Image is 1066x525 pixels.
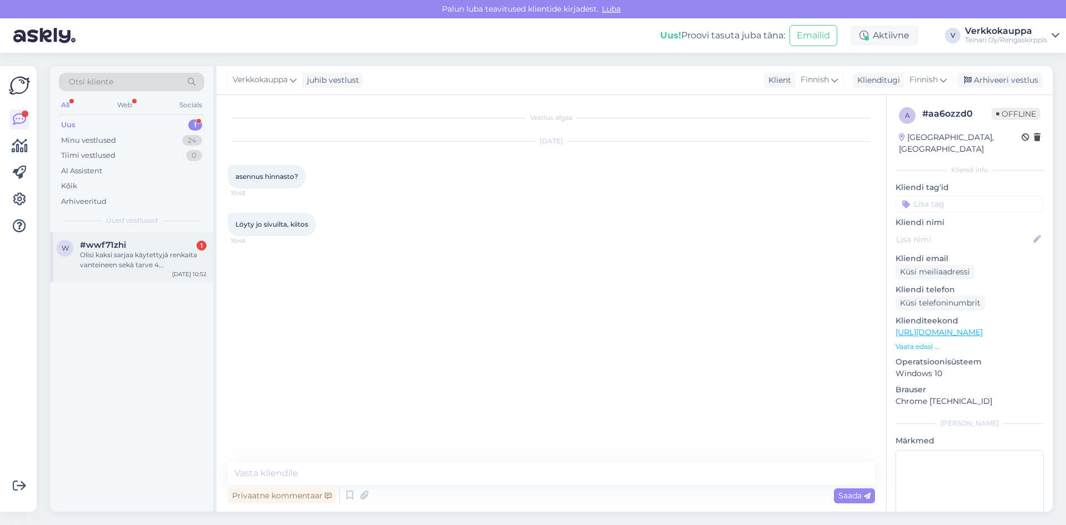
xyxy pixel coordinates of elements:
[228,113,875,123] div: Vestlus algas
[922,107,992,121] div: # aa6ozzd0
[80,240,126,250] span: #wwf71zhi
[896,253,1044,264] p: Kliendi email
[231,237,273,245] span: 10:46
[965,27,1059,44] a: VerkkokauppaTeinari Oy/Rengaskirppis
[896,165,1044,175] div: Kliendi info
[896,418,1044,428] div: [PERSON_NAME]
[9,75,30,96] img: Askly Logo
[896,342,1044,352] p: Vaata edasi ...
[80,250,207,270] div: Olisi kaksi sarjaa käytettyjä renkaita vanteineen sekä tarve 4 nastarenkaalle - hyvitättekö käyte...
[235,172,298,181] span: asennus hinnasto?
[896,233,1031,246] input: Lisa nimi
[660,29,785,42] div: Proovi tasuta juba täna:
[909,74,938,86] span: Finnish
[115,98,134,112] div: Web
[228,136,875,146] div: [DATE]
[228,488,336,503] div: Privaatne kommentaar
[61,181,77,192] div: Kõik
[233,74,288,86] span: Verkkokauppa
[992,108,1040,120] span: Offline
[231,189,273,197] span: 10:45
[177,98,204,112] div: Socials
[905,111,910,119] span: a
[896,435,1044,447] p: Märkmed
[172,270,207,278] div: [DATE] 10:52
[965,36,1047,44] div: Teinari Oy/Rengaskirppis
[853,74,900,86] div: Klienditugi
[61,135,116,146] div: Minu vestlused
[61,119,76,131] div: Uus
[764,74,791,86] div: Klient
[186,150,202,161] div: 0
[896,396,1044,407] p: Chrome [TECHNICAL_ID]
[896,196,1044,212] input: Lisa tag
[896,315,1044,327] p: Klienditeekond
[182,135,202,146] div: 24
[899,132,1022,155] div: [GEOGRAPHIC_DATA], [GEOGRAPHIC_DATA]
[106,216,158,226] span: Uued vestlused
[957,73,1043,88] div: Arhiveeri vestlus
[896,264,974,279] div: Küsi meiliaadressi
[61,150,115,161] div: Tiimi vestlused
[59,98,72,112] div: All
[660,30,681,41] b: Uus!
[965,27,1047,36] div: Verkkokauppa
[69,76,113,88] span: Otsi kliente
[61,196,107,207] div: Arhiveeritud
[896,217,1044,228] p: Kliendi nimi
[945,28,961,43] div: V
[896,356,1044,368] p: Operatsioonisüsteem
[235,220,308,228] span: Löyty jo sivuilta, kiitos
[801,74,829,86] span: Finnish
[896,284,1044,296] p: Kliendi telefon
[790,25,837,46] button: Emailid
[896,296,985,311] div: Küsi telefoninumbrit
[896,384,1044,396] p: Brauser
[197,241,207,251] div: 1
[188,119,202,131] div: 1
[303,74,359,86] div: juhib vestlust
[599,4,624,14] span: Luba
[851,26,918,46] div: Aktiivne
[62,244,69,252] span: w
[838,491,871,501] span: Saada
[61,166,102,177] div: AI Assistent
[896,327,983,337] a: [URL][DOMAIN_NAME]
[896,368,1044,379] p: Windows 10
[896,182,1044,193] p: Kliendi tag'id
